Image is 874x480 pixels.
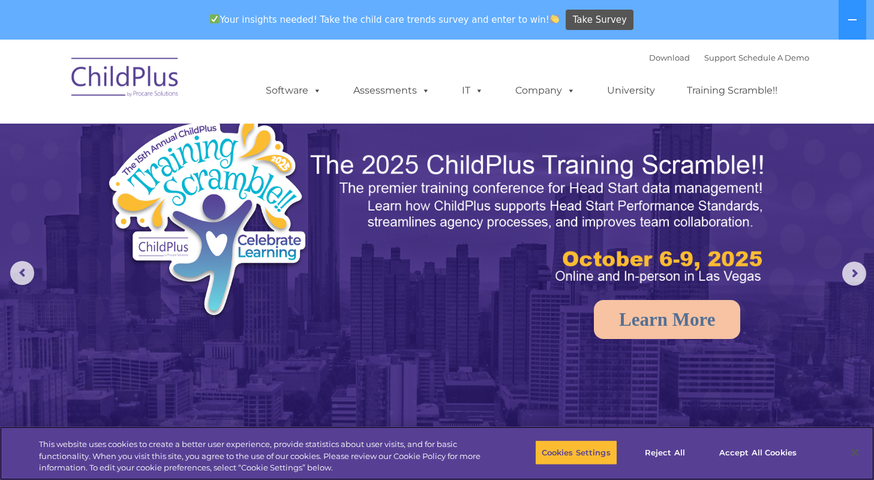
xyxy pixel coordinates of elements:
span: Your insights needed! Take the child care trends survey and enter to win! [205,8,564,31]
button: Cookies Settings [535,440,617,465]
a: IT [450,79,495,103]
a: Take Survey [566,10,633,31]
a: Software [254,79,334,103]
a: Download [649,53,690,62]
a: Company [503,79,587,103]
div: This website uses cookies to create a better user experience, provide statistics about user visit... [39,439,480,474]
button: Accept All Cookies [713,440,803,465]
button: Reject All [627,440,702,465]
font: | [649,53,809,62]
a: University [595,79,667,103]
img: ChildPlus by Procare Solutions [65,49,185,109]
span: Take Survey [573,10,627,31]
a: Training Scramble!! [675,79,789,103]
a: Support [704,53,736,62]
a: Assessments [341,79,442,103]
button: Close [842,439,868,466]
a: Schedule A Demo [738,53,809,62]
img: ✅ [210,14,219,23]
img: 👏 [550,14,559,23]
a: Learn More [594,300,740,339]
